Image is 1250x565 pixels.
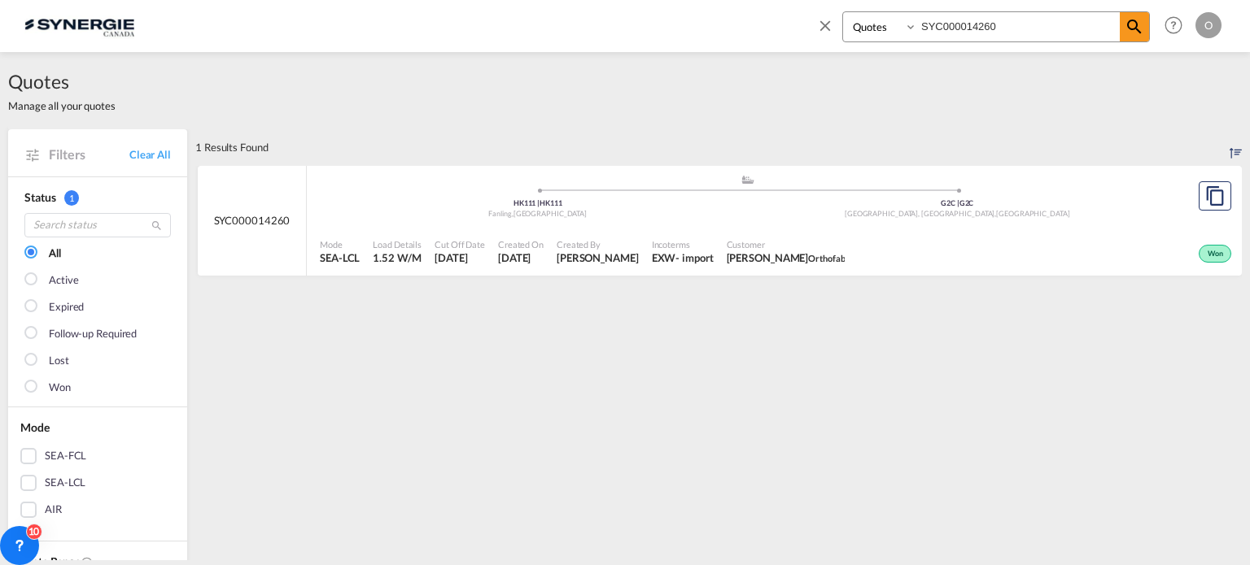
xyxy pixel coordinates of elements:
[917,12,1120,41] input: Enter Quotation Number
[994,209,996,218] span: ,
[49,146,129,163] span: Filters
[1120,12,1149,41] span: icon-magnify
[498,250,544,265] span: 22 Aug 2025
[514,209,587,218] span: [GEOGRAPHIC_DATA]
[214,213,291,228] span: SYC000014260
[64,190,79,206] span: 1
[320,238,360,250] span: Mode
[20,475,175,491] md-checkbox: SEA-LCL
[195,129,269,165] div: 1 Results Found
[20,502,175,518] md-checkbox: AIR
[151,219,163,232] md-icon: icon-magnify
[959,198,974,207] span: G2C
[996,209,1069,218] span: [GEOGRAPHIC_DATA]
[957,198,959,207] span: |
[1160,11,1195,41] div: Help
[727,238,846,250] span: Customer
[1205,186,1225,206] md-icon: assets/icons/custom/copyQuote.svg
[49,246,61,262] div: All
[49,353,69,369] div: Lost
[557,250,639,265] span: Karen Mercier
[738,176,758,184] md-icon: assets/icons/custom/ship-fill.svg
[488,209,513,218] span: Fanling
[198,166,1242,276] div: SYC000014260 assets/icons/custom/ship-fill.svgassets/icons/custom/roll-o-plane.svgOrigin Hong Kon...
[1195,12,1222,38] div: O
[540,198,562,207] span: HK111
[435,238,485,250] span: Cut Off Date
[373,238,422,250] span: Load Details
[49,326,137,342] div: Follow-up Required
[652,250,714,265] div: EXW import
[816,16,834,34] md-icon: icon-close
[49,380,71,396] div: Won
[8,68,116,94] span: Quotes
[1125,17,1144,37] md-icon: icon-magnify
[24,213,171,237] input: Search status
[24,190,55,204] span: Status
[435,250,485,265] span: 22 Aug 2025
[1208,249,1227,260] span: Won
[45,475,85,491] div: SEA-LCL
[24,189,171,206] div: Status 1
[498,238,544,250] span: Created On
[675,250,713,265] div: - import
[45,448,86,464] div: SEA-FCL
[727,250,846,265] span: Maurice Lecuyer Orthofab
[8,98,116,113] span: Manage all your quotes
[45,502,62,518] div: AIR
[373,251,421,264] span: 1.52 W/M
[1160,11,1187,39] span: Help
[49,272,78,289] div: Active
[557,238,639,250] span: Created By
[652,238,714,250] span: Incoterms
[845,209,996,218] span: [GEOGRAPHIC_DATA], [GEOGRAPHIC_DATA]
[20,448,175,464] md-checkbox: SEA-FCL
[49,299,84,315] div: Expired
[129,147,171,162] a: Clear All
[816,11,842,50] span: icon-close
[652,250,676,265] div: EXW
[808,253,845,263] span: Orthofab
[1230,129,1242,165] div: Sort by: Created On
[941,198,959,207] span: G2C
[320,250,360,265] span: SEA-LCL
[512,209,514,218] span: ,
[1199,181,1231,211] button: Copy Quote
[20,420,50,434] span: Mode
[1199,245,1231,263] div: Won
[514,198,540,207] span: HK111
[24,7,134,44] img: 1f56c880d42311ef80fc7dca854c8e59.png
[537,198,540,207] span: |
